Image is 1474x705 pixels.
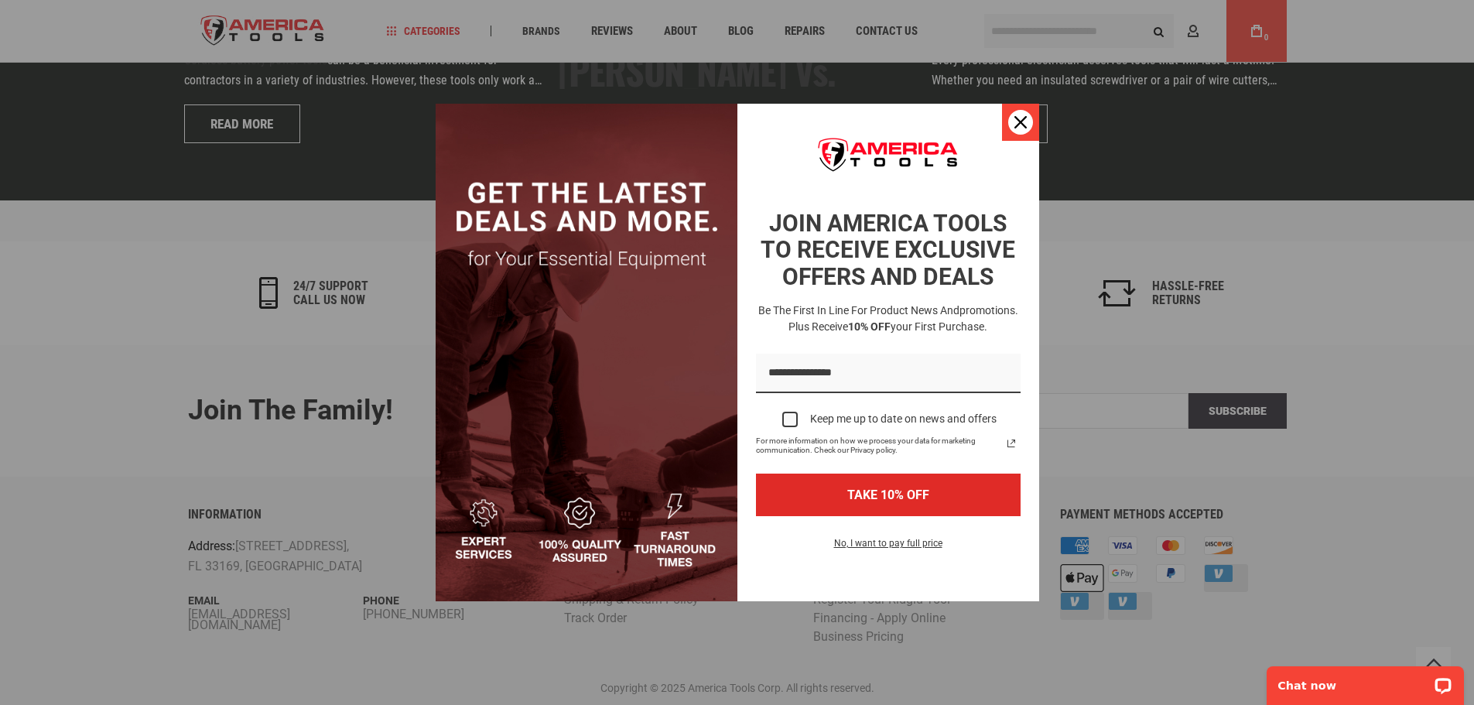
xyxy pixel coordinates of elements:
[1014,116,1027,128] svg: close icon
[848,320,891,333] strong: 10% OFF
[1002,434,1021,453] a: Read our Privacy Policy
[753,303,1024,335] h3: Be the first in line for product news and
[822,535,955,561] button: No, I want to pay full price
[756,436,1002,455] span: For more information on how we process your data for marketing communication. Check our Privacy p...
[1002,104,1039,141] button: Close
[1002,434,1021,453] svg: link icon
[756,474,1021,516] button: TAKE 10% OFF
[761,210,1015,290] strong: JOIN AMERICA TOOLS TO RECEIVE EXCLUSIVE OFFERS AND DEALS
[756,354,1021,393] input: Email field
[1257,656,1474,705] iframe: LiveChat chat widget
[810,412,997,426] div: Keep me up to date on news and offers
